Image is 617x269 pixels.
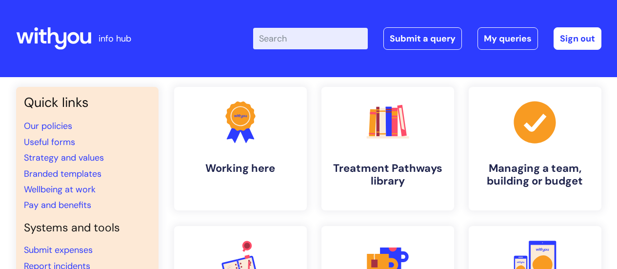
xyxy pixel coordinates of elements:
h4: Working here [182,162,299,175]
a: Wellbeing at work [24,184,96,195]
a: Submit a query [383,27,462,50]
a: Branded templates [24,168,101,180]
h4: Systems and tools [24,221,151,235]
h4: Treatment Pathways library [329,162,446,188]
div: | - [253,27,601,50]
h4: Managing a team, building or budget [477,162,594,188]
a: Strategy and values [24,152,104,164]
input: Search [253,28,368,49]
a: Our policies [24,120,72,132]
a: Sign out [554,27,601,50]
p: info hub [99,31,131,46]
h3: Quick links [24,95,151,110]
a: Working here [174,87,307,210]
a: Submit expenses [24,244,93,256]
a: My queries [478,27,538,50]
a: Treatment Pathways library [321,87,454,210]
a: Managing a team, building or budget [469,87,601,210]
a: Useful forms [24,136,75,148]
a: Pay and benefits [24,199,91,211]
